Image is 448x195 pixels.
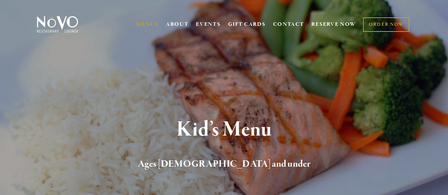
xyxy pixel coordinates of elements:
img: Novo Restaurant &amp; Lounge [35,16,80,33]
a: GIFT CARDS [228,18,266,31]
a: EVENTS [196,21,220,28]
a: ABOUT [166,21,189,28]
a: CONTACT [273,18,304,31]
a: ORDER NOW [363,17,409,32]
a: MENUS [136,21,158,28]
h2: Ages [DEMOGRAPHIC_DATA] and under [47,157,401,172]
a: RESERVE NOW [311,18,356,31]
h1: Kid’s Menu [47,118,401,141]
